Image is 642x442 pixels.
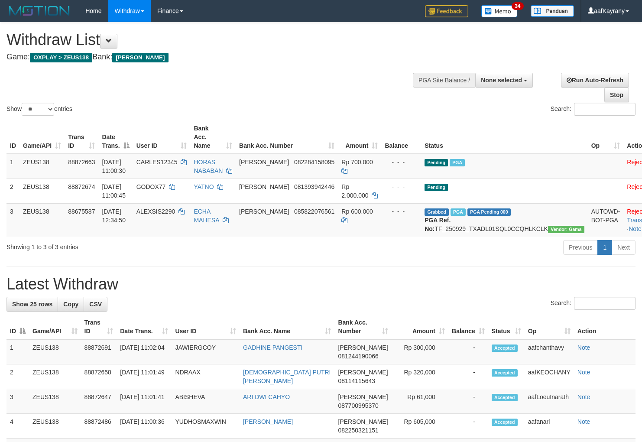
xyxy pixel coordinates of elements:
[19,179,65,203] td: ZEUS138
[381,120,421,154] th: Balance
[421,120,588,154] th: Status
[574,315,636,339] th: Action
[172,414,240,439] td: YUDHOSMAXWIN
[6,120,19,154] th: ID
[29,339,81,364] td: ZEUS138
[136,208,175,215] span: ALEXSIS2290
[6,53,419,62] h4: Game: Bank:
[425,5,468,17] img: Feedback.jpg
[29,315,81,339] th: Game/API: activate to sort column ascending
[604,88,629,102] a: Stop
[525,389,574,414] td: aafLoeutnarath
[341,208,373,215] span: Rp 600.000
[492,419,518,426] span: Accepted
[385,207,418,216] div: - - -
[6,31,419,49] h1: Withdraw List
[492,369,518,377] span: Accepted
[525,315,574,339] th: Op: activate to sort column ascending
[133,120,191,154] th: User ID: activate to sort column ascending
[29,364,81,389] td: ZEUS138
[294,208,334,215] span: Copy 085822076561 to clipboard
[6,339,29,364] td: 1
[6,389,29,414] td: 3
[172,339,240,364] td: JAWIERGCOY
[81,414,117,439] td: 88872486
[475,73,533,88] button: None selected
[102,208,126,224] span: [DATE] 12:34:50
[81,315,117,339] th: Trans ID: activate to sort column ascending
[81,339,117,364] td: 88872691
[574,103,636,116] input: Search:
[413,73,475,88] div: PGA Site Balance /
[84,297,107,312] a: CSV
[172,315,240,339] th: User ID: activate to sort column ascending
[6,179,19,203] td: 2
[236,120,338,154] th: Bank Acc. Number: activate to sort column ascending
[117,315,172,339] th: Date Trans.: activate to sort column ascending
[294,183,334,190] span: Copy 081393942446 to clipboard
[63,301,78,308] span: Copy
[525,364,574,389] td: aafKEOCHANY
[98,120,133,154] th: Date Trans.: activate to sort column descending
[467,208,511,216] span: PGA Pending
[448,389,488,414] td: -
[81,389,117,414] td: 88872647
[136,183,166,190] span: GODOX77
[58,297,84,312] a: Copy
[22,103,54,116] select: Showentries
[334,315,391,339] th: Bank Acc. Number: activate to sort column ascending
[421,203,588,237] td: TF_250929_TXADL01SQL0CCQHLKCLK
[563,240,598,255] a: Previous
[68,183,95,190] span: 88872674
[117,364,172,389] td: [DATE] 11:01:49
[338,402,378,409] span: Copy 087700995370 to clipboard
[392,414,448,439] td: Rp 605,000
[577,418,590,425] a: Note
[492,394,518,401] span: Accepted
[392,315,448,339] th: Amount: activate to sort column ascending
[561,73,629,88] a: Run Auto-Refresh
[612,240,636,255] a: Next
[392,339,448,364] td: Rp 300,000
[577,369,590,376] a: Note
[190,120,236,154] th: Bank Acc. Name: activate to sort column ascending
[577,393,590,400] a: Note
[19,154,65,179] td: ZEUS138
[6,276,636,293] h1: Latest Withdraw
[488,315,525,339] th: Status: activate to sort column ascending
[629,225,642,232] a: Note
[481,77,522,84] span: None selected
[30,53,92,62] span: OXPLAY > ZEUS138
[425,217,451,232] b: PGA Ref. No:
[338,120,381,154] th: Amount: activate to sort column ascending
[243,393,290,400] a: ARI DWI CAHYO
[577,344,590,351] a: Note
[294,159,334,166] span: Copy 082284158095 to clipboard
[338,427,378,434] span: Copy 082250321151 to clipboard
[102,183,126,199] span: [DATE] 11:00:45
[392,364,448,389] td: Rp 320,000
[338,369,388,376] span: [PERSON_NAME]
[338,393,388,400] span: [PERSON_NAME]
[29,389,81,414] td: ZEUS138
[341,159,373,166] span: Rp 700.000
[194,183,214,190] a: YATNO
[597,240,612,255] a: 1
[425,184,448,191] span: Pending
[525,339,574,364] td: aafchanthavy
[81,364,117,389] td: 88872658
[492,344,518,352] span: Accepted
[548,226,584,233] span: Vendor URL: https://trx31.1velocity.biz
[29,414,81,439] td: ZEUS138
[6,4,72,17] img: MOTION_logo.png
[6,315,29,339] th: ID: activate to sort column descending
[6,364,29,389] td: 2
[65,120,98,154] th: Trans ID: activate to sort column ascending
[239,208,289,215] span: [PERSON_NAME]
[512,2,523,10] span: 34
[525,414,574,439] td: aafanarl
[6,297,58,312] a: Show 25 rows
[588,203,624,237] td: AUTOWD-BOT-PGA
[451,208,466,216] span: Marked by aafpengsreynich
[6,154,19,179] td: 1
